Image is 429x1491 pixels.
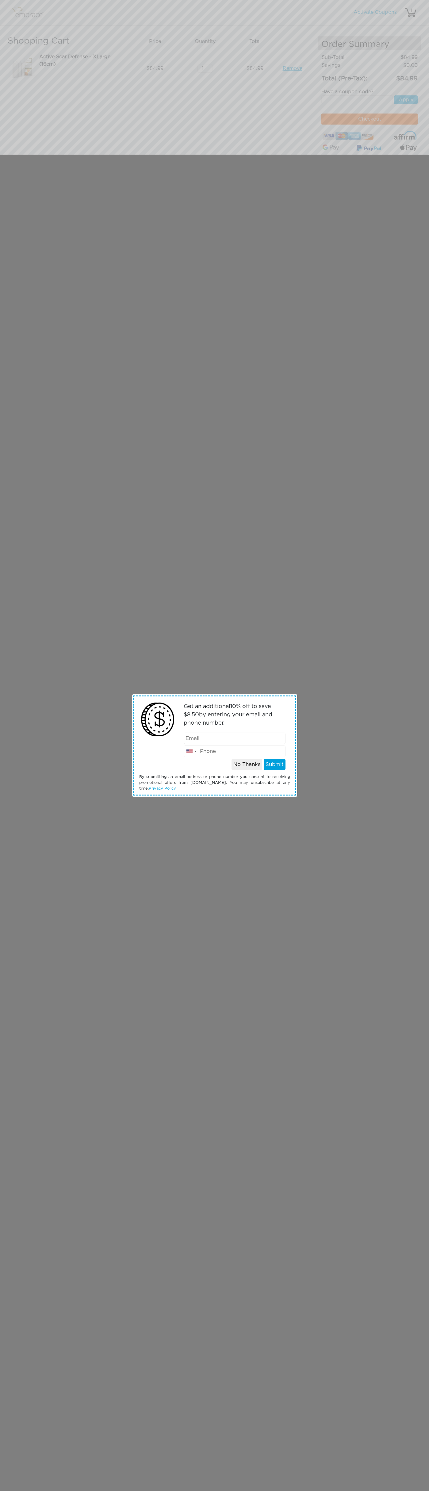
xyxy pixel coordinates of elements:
[184,733,285,744] input: Email
[138,699,178,740] img: money2.png
[264,759,285,770] button: Submit
[230,704,236,709] span: 10
[232,759,262,770] button: No Thanks
[184,746,198,757] div: United States: +1
[149,787,176,791] a: Privacy Policy
[184,703,285,727] p: Get an additional % off to save $ by entering your email and phone number.
[187,712,199,718] span: 8.50
[184,745,285,757] input: Phone
[135,774,295,792] div: By submitting an email address or phone number you consent to receiving promotional offers from [...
